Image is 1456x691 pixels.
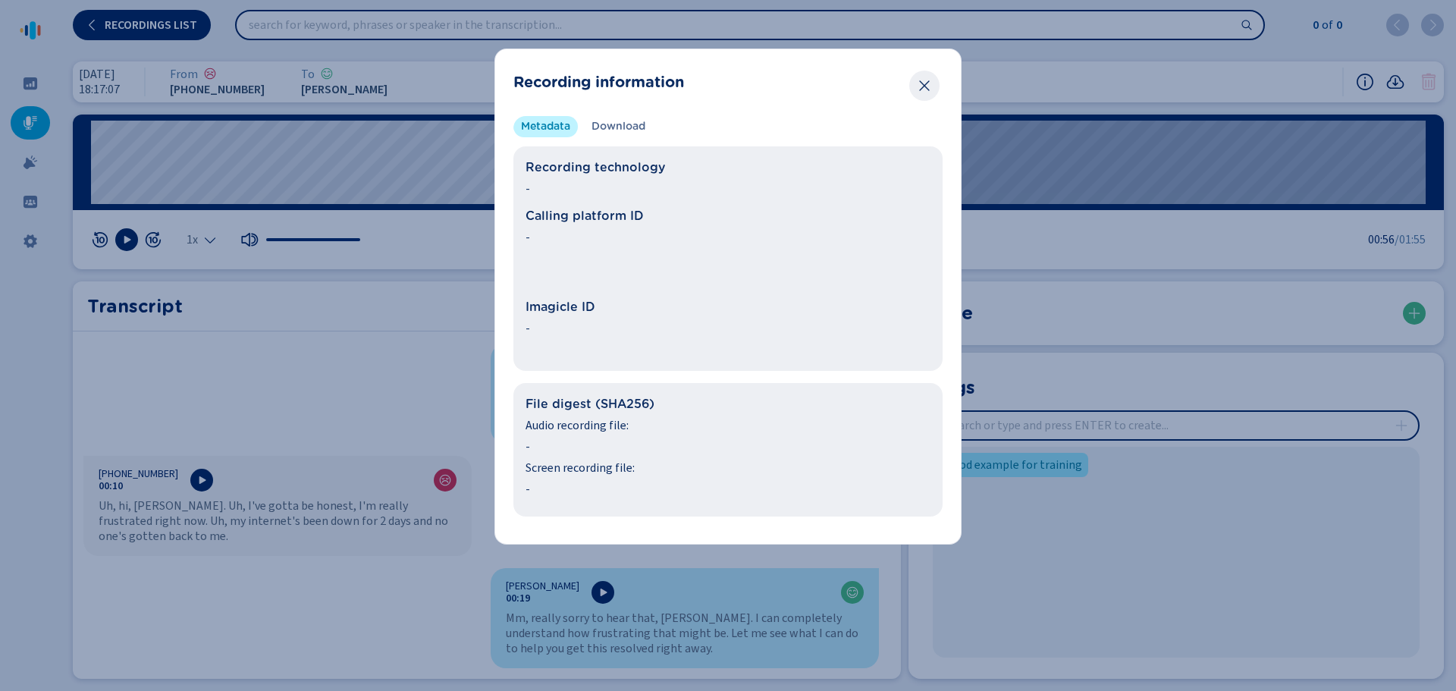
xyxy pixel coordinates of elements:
span: - [526,180,930,198]
span: Download [591,119,645,134]
span: Calling platform ID [526,207,930,225]
span: Recording technology [526,159,930,177]
span: - [526,480,530,498]
span: - [526,438,530,456]
span: Audio recording file: [526,416,930,435]
button: Close [909,71,940,101]
span: - [526,319,530,338]
span: - [526,228,930,247]
span: File digest (SHA256) [526,395,930,413]
span: Imagicle ID [526,298,930,316]
header: Recording information [513,68,943,98]
span: Screen recording file: [526,459,930,477]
